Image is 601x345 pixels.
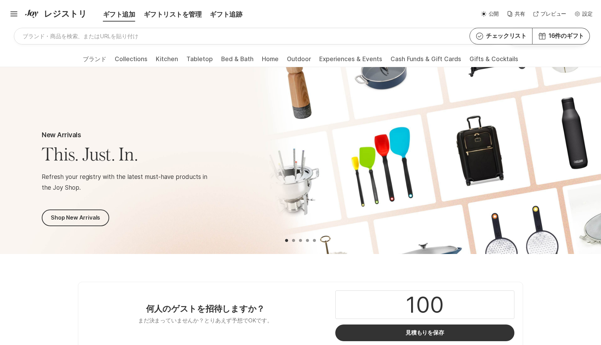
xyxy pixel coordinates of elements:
[481,10,499,18] button: 公開
[42,142,138,166] h1: This. Just. In.
[532,28,590,44] button: 16件のギフト
[42,130,81,140] div: New Arrivals
[304,237,311,244] button: 4
[548,32,584,40] p: 16件のギフト
[335,325,514,341] button: 見積もりを保存
[221,56,254,67] a: Bed & Bath
[391,56,461,67] a: Cash Funds & Gift Cards
[138,316,273,325] p: まだ決まっていませんか？とりあえず予想でOKです。
[156,56,178,67] a: Kitchen
[540,10,566,18] p: プレビュー
[14,28,498,44] input: ブランド・商品を検索、またはURLを貼り付け
[42,172,216,193] div: Refresh your registry with the latest must-have products in the Joy Shop.
[311,237,318,244] button: 5
[575,10,593,18] button: 設定
[146,303,265,314] p: 何人のゲストを招待しますか？
[83,56,106,67] a: ブランド
[290,237,297,244] button: 2
[297,237,304,244] button: 3
[206,10,246,19] div: ギフト追跡
[470,28,532,44] button: チェックリスト
[486,32,527,40] p: チェックリスト
[582,10,593,18] p: 設定
[139,10,206,19] div: ギフトリストを管理
[507,10,525,18] button: 共有
[44,8,87,20] span: レジストリ
[534,10,566,18] button: プレビュー
[262,56,279,67] a: Home
[489,10,499,18] p: 公開
[186,56,213,67] a: Tabletop
[42,210,109,226] button: Shop New Arrivals
[287,56,311,67] a: Outdoor
[89,10,139,19] div: ギフト追加
[115,56,147,67] a: Collections
[283,237,290,244] button: 1
[515,10,525,18] p: 共有
[470,56,518,67] a: Gifts & Cocktails
[319,56,382,67] a: Experiences & Events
